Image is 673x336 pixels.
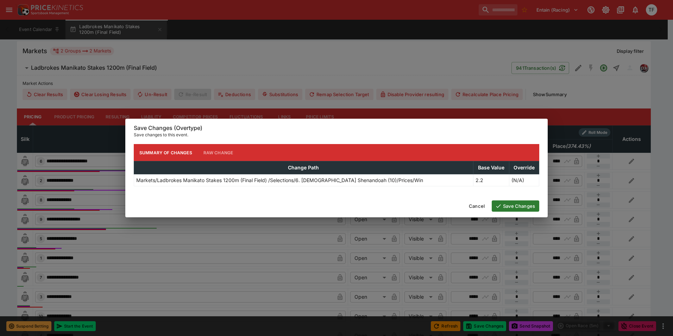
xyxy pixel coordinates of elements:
[473,161,509,174] th: Base Value
[509,161,539,174] th: Override
[465,200,489,212] button: Cancel
[509,174,539,186] td: (N/A)
[134,161,473,174] th: Change Path
[134,131,539,138] p: Save changes to this event.
[134,124,539,132] h6: Save Changes (Overtype)
[473,174,509,186] td: 2.2
[198,144,239,161] button: Raw Change
[136,176,423,184] p: Markets/Ladbrokes Manikato Stakes 1200m (Final Field) /Selections/6. [DEMOGRAPHIC_DATA] Shenandoa...
[492,200,539,212] button: Save Changes
[134,144,198,161] button: Summary of Changes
